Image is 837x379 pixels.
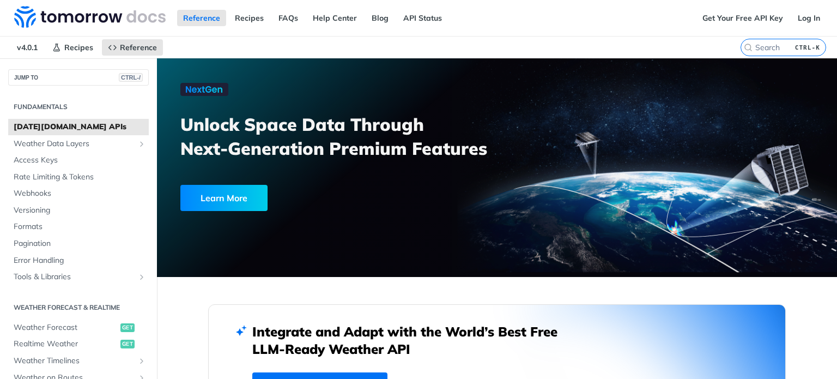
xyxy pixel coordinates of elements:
span: Weather Forecast [14,322,118,333]
span: Tools & Libraries [14,272,135,282]
a: Rate Limiting & Tokens [8,169,149,185]
a: Help Center [307,10,363,26]
span: Formats [14,221,146,232]
a: Weather Forecastget [8,320,149,336]
img: Tomorrow.io Weather API Docs [14,6,166,28]
a: Recipes [46,39,99,56]
span: Webhooks [14,188,146,199]
button: Show subpages for Tools & Libraries [137,273,146,281]
span: Realtime Weather [14,339,118,350]
a: Webhooks [8,185,149,202]
a: Formats [8,219,149,235]
span: Rate Limiting & Tokens [14,172,146,183]
button: JUMP TOCTRL-/ [8,69,149,86]
span: get [120,323,135,332]
a: [DATE][DOMAIN_NAME] APIs [8,119,149,135]
a: Pagination [8,236,149,252]
a: Weather Data LayersShow subpages for Weather Data Layers [8,136,149,152]
a: Get Your Free API Key [696,10,789,26]
span: [DATE][DOMAIN_NAME] APIs [14,122,146,133]
a: API Status [397,10,448,26]
a: Reference [177,10,226,26]
a: Versioning [8,202,149,219]
svg: Search [744,43,753,52]
span: Error Handling [14,255,146,266]
a: Reference [102,39,163,56]
a: Learn More [180,185,443,211]
span: CTRL-/ [119,73,143,82]
span: Pagination [14,238,146,249]
a: Weather TimelinesShow subpages for Weather Timelines [8,353,149,369]
span: Recipes [64,43,93,52]
a: Blog [366,10,395,26]
span: Access Keys [14,155,146,166]
button: Show subpages for Weather Data Layers [137,140,146,148]
a: FAQs [272,10,304,26]
span: Versioning [14,205,146,216]
h2: Weather Forecast & realtime [8,303,149,312]
button: Show subpages for Weather Timelines [137,357,146,365]
h2: Fundamentals [8,102,149,112]
a: Log In [792,10,826,26]
span: get [120,340,135,348]
h3: Unlock Space Data Through Next-Generation Premium Features [180,112,509,160]
span: Reference [120,43,157,52]
h2: Integrate and Adapt with the World’s Best Free LLM-Ready Weather API [252,323,574,358]
a: Access Keys [8,152,149,169]
a: Realtime Weatherget [8,336,149,352]
span: Weather Data Layers [14,139,135,149]
a: Tools & LibrariesShow subpages for Tools & Libraries [8,269,149,285]
div: Learn More [180,185,268,211]
span: Weather Timelines [14,356,135,366]
kbd: CTRL-K [792,42,823,53]
a: Recipes [229,10,270,26]
a: Error Handling [8,252,149,269]
span: v4.0.1 [11,39,44,56]
img: NextGen [180,83,228,96]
